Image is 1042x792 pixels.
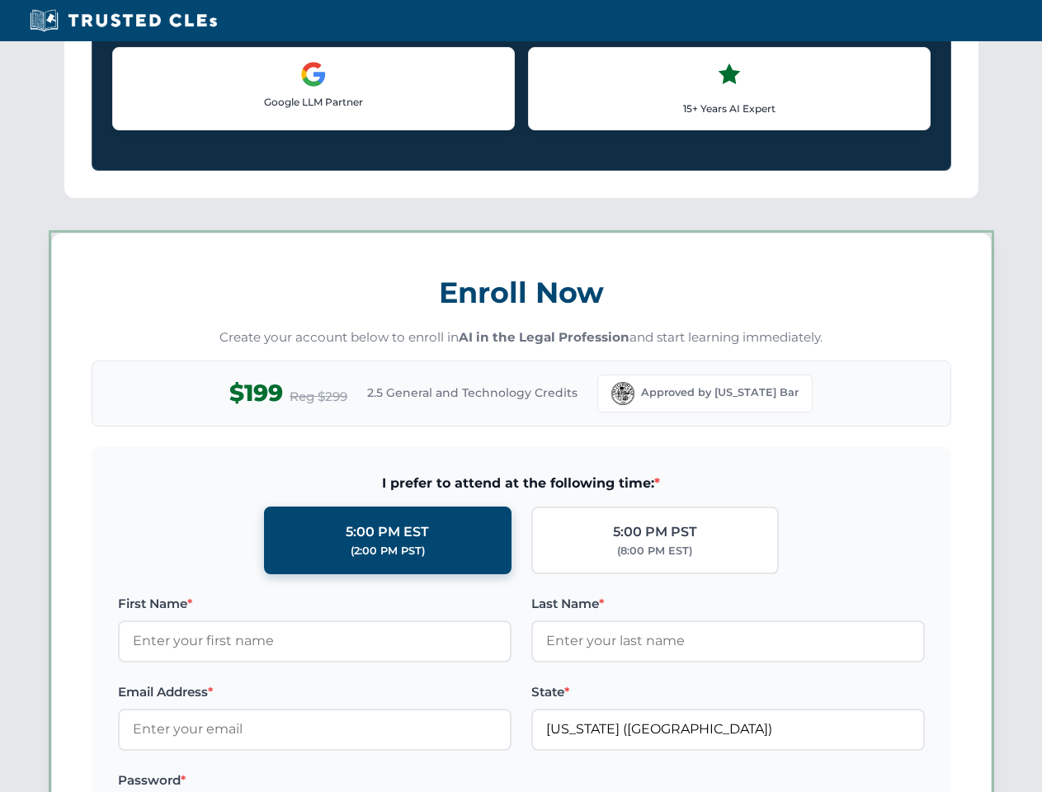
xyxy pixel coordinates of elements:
p: Google LLM Partner [126,94,501,110]
span: Approved by [US_STATE] Bar [641,384,799,401]
img: Florida Bar [611,382,634,405]
label: State [531,682,925,702]
input: Florida (FL) [531,709,925,750]
h3: Enroll Now [92,266,951,318]
p: Create your account below to enroll in and start learning immediately. [92,328,951,347]
div: 5:00 PM EST [346,521,429,543]
strong: AI in the Legal Profession [459,329,629,345]
input: Enter your email [118,709,512,750]
span: Reg $299 [290,387,347,407]
p: 15+ Years AI Expert [542,101,917,116]
input: Enter your last name [531,620,925,662]
img: Google [300,61,327,87]
div: 5:00 PM PST [613,521,697,543]
span: I prefer to attend at the following time: [118,473,925,494]
span: $199 [229,375,283,412]
img: Trusted CLEs [25,8,222,33]
input: Enter your first name [118,620,512,662]
label: Password [118,771,512,790]
div: (8:00 PM EST) [617,543,692,559]
div: (2:00 PM PST) [351,543,425,559]
label: Email Address [118,682,512,702]
label: First Name [118,594,512,614]
span: 2.5 General and Technology Credits [367,384,578,402]
label: Last Name [531,594,925,614]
